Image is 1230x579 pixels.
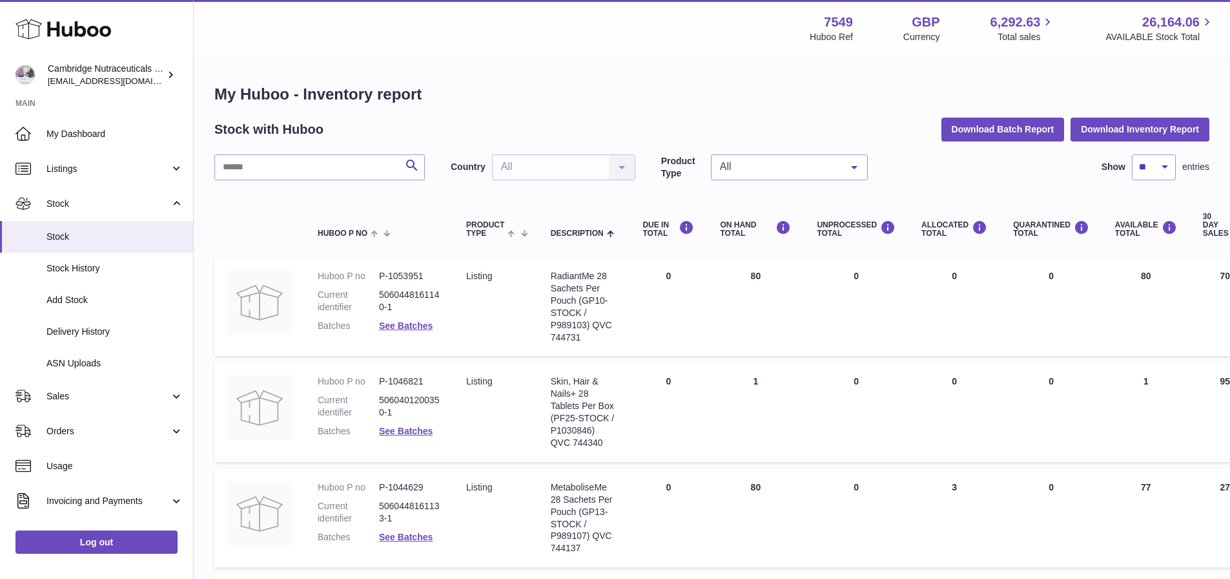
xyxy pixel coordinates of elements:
label: Show [1102,161,1125,173]
strong: GBP [912,14,939,31]
td: 80 [707,468,804,567]
span: 0 [1049,482,1054,492]
td: 0 [908,257,1000,356]
img: product image [227,375,292,440]
dd: P-1053951 [379,270,440,282]
dt: Batches [318,320,379,332]
span: Delivery History [46,326,183,338]
td: 80 [1102,257,1190,356]
span: 0 [1049,376,1054,386]
td: 1 [707,363,804,461]
dt: Batches [318,531,379,543]
span: Product Type [466,221,504,238]
label: Country [451,161,486,173]
span: Stock [46,198,170,210]
div: UNPROCESSED Total [817,220,896,238]
img: product image [227,270,292,335]
td: 0 [804,257,908,356]
td: 0 [630,257,707,356]
span: Invoicing and Payments [46,495,170,507]
a: 26,164.06 AVAILABLE Stock Total [1105,14,1215,43]
td: 0 [804,363,908,461]
span: All [717,160,841,173]
a: See Batches [379,532,433,542]
div: Cambridge Nutraceuticals Ltd [48,63,164,87]
span: Add Stock [46,294,183,306]
td: 0 [630,468,707,567]
div: ALLOCATED Total [921,220,987,238]
dd: P-1044629 [379,481,440,494]
div: Skin, Hair & Nails+ 28 Tablets Per Box (PF25-STOCK / P1030846) QVC 744340 [551,375,617,448]
dt: Huboo P no [318,481,379,494]
span: 26,164.06 [1142,14,1200,31]
td: 0 [804,468,908,567]
dd: P-1046821 [379,375,440,388]
span: Stock History [46,262,183,275]
img: product image [227,481,292,546]
div: RadiantMe 28 Sachets Per Pouch (GP10-STOCK / P989103) QVC 744731 [551,270,617,343]
span: Listings [46,163,170,175]
span: [EMAIL_ADDRESS][DOMAIN_NAME] [48,76,190,86]
dt: Batches [318,425,379,437]
div: DUE IN TOTAL [642,220,694,238]
span: ASN Uploads [46,357,183,370]
span: listing [466,376,492,386]
dt: Current identifier [318,394,379,419]
div: QUARANTINED Total [1013,220,1089,238]
span: 0 [1049,271,1054,281]
div: Huboo Ref [810,31,853,43]
span: My Dashboard [46,128,183,140]
h2: Stock with Huboo [214,121,323,138]
dt: Current identifier [318,289,379,313]
a: See Batches [379,426,433,436]
a: 6,292.63 Total sales [990,14,1056,43]
span: Total sales [998,31,1055,43]
h1: My Huboo - Inventory report [214,84,1209,105]
span: entries [1182,161,1209,173]
td: 3 [908,468,1000,567]
span: listing [466,482,492,492]
dd: 5060448161133-1 [379,500,440,525]
span: Stock [46,231,183,243]
label: Product Type [661,155,704,180]
td: 77 [1102,468,1190,567]
td: 0 [630,363,707,461]
div: MetaboliseMe 28 Sachets Per Pouch (GP13-STOCK / P989107) QVC 744137 [551,481,617,554]
dt: Huboo P no [318,270,379,282]
span: listing [466,271,492,281]
span: Description [551,229,604,238]
dt: Huboo P no [318,375,379,388]
button: Download Inventory Report [1071,118,1209,141]
span: AVAILABLE Stock Total [1105,31,1215,43]
a: See Batches [379,321,433,331]
span: Usage [46,460,183,472]
span: Huboo P no [318,229,367,238]
td: 80 [707,257,804,356]
span: 6,292.63 [990,14,1041,31]
button: Download Batch Report [941,118,1065,141]
dd: 5060401200350-1 [379,394,440,419]
div: Currency [903,31,940,43]
span: Sales [46,390,170,403]
dd: 5060448161140-1 [379,289,440,313]
div: ON HAND Total [720,220,791,238]
div: AVAILABLE Total [1115,220,1177,238]
dt: Current identifier [318,500,379,525]
a: Log out [15,531,178,554]
td: 0 [908,363,1000,461]
span: Orders [46,425,170,437]
td: 1 [1102,363,1190,461]
img: qvc@camnutra.com [15,65,35,85]
strong: 7549 [824,14,853,31]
